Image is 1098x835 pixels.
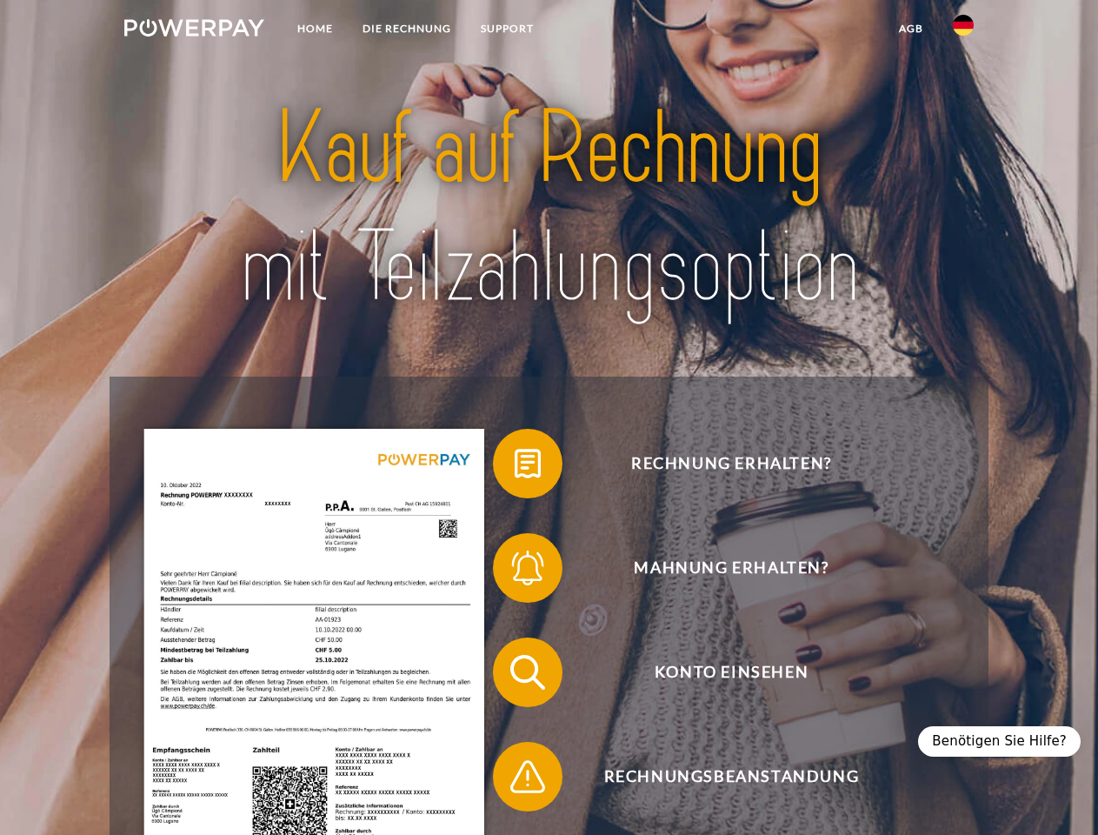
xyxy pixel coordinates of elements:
span: Rechnung erhalten? [518,429,944,498]
img: logo-powerpay-white.svg [124,19,264,37]
button: Mahnung erhalten? [493,533,945,603]
a: DIE RECHNUNG [348,13,466,44]
span: Mahnung erhalten? [518,533,944,603]
img: qb_bell.svg [506,546,549,590]
img: qb_warning.svg [506,755,549,798]
button: Rechnung erhalten? [493,429,945,498]
img: qb_search.svg [506,651,549,694]
span: Konto einsehen [518,638,944,707]
img: title-powerpay_de.svg [166,83,932,333]
button: Konto einsehen [493,638,945,707]
img: qb_bill.svg [506,442,549,485]
button: Rechnungsbeanstandung [493,742,945,812]
a: SUPPORT [466,13,549,44]
span: Rechnungsbeanstandung [518,742,944,812]
div: Benötigen Sie Hilfe? [918,726,1081,757]
a: Home [283,13,348,44]
img: de [953,15,974,36]
a: agb [884,13,938,44]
